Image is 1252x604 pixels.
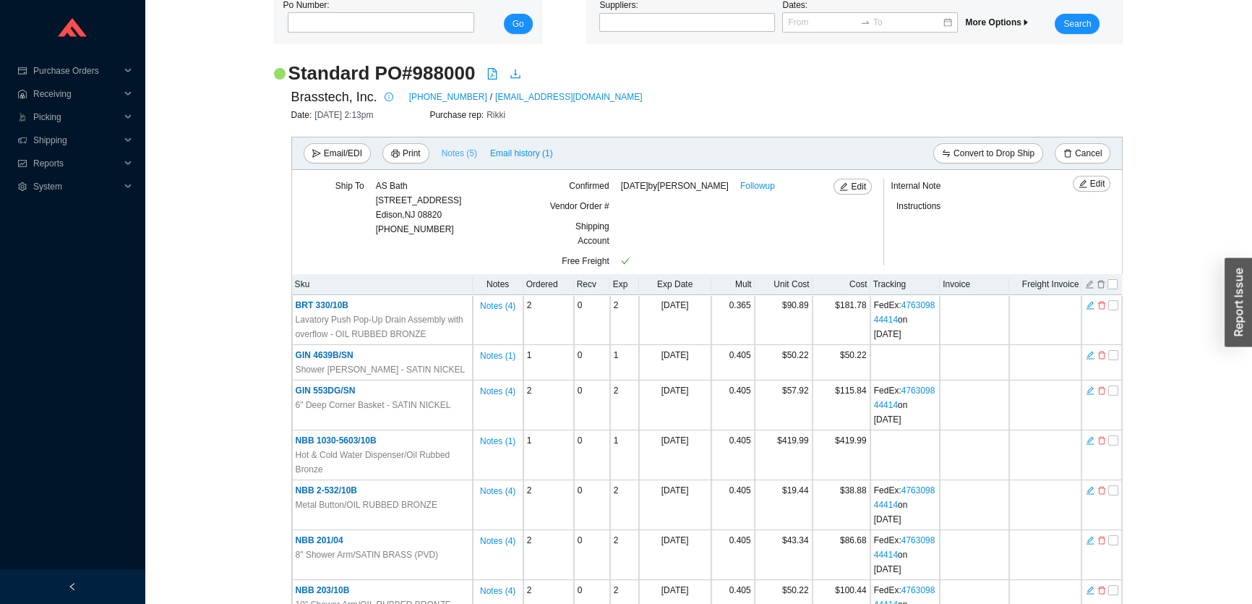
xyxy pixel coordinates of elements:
button: edit [1084,278,1094,288]
th: Exp Date [639,274,711,295]
span: Notes ( 4 ) [480,534,515,548]
span: printer [391,149,400,159]
td: 1 [523,345,574,380]
span: FedEx : on [DATE] [874,386,935,425]
span: delete [1097,300,1106,310]
button: Search [1055,14,1099,34]
td: $90.89 [755,295,812,345]
span: delete [1063,149,1072,159]
button: Notes (4) [479,298,516,308]
span: Ship To [335,181,364,191]
span: check [621,257,630,265]
th: Invoice [940,274,1009,295]
td: 2 [523,530,574,580]
span: edit [1086,585,1094,595]
span: send [312,149,321,159]
button: info-circle [377,87,398,107]
span: 6" Deep Corner Basket - SATIN NICKEL [296,398,451,412]
th: Freight Invoice [1009,274,1081,295]
td: $419.99 [755,430,812,480]
button: printerPrint [382,143,429,163]
a: 476309844414 [874,535,935,560]
th: Notes [473,274,523,295]
span: FedEx : on [DATE] [874,300,935,339]
td: 0.405 [711,345,755,380]
span: More Options [965,17,1029,27]
td: $181.78 [812,295,870,345]
button: delete [1097,534,1107,544]
span: setting [17,182,27,191]
span: NBB 201/04 [296,535,343,545]
span: edit [1086,485,1094,495]
span: delete [1097,386,1106,396]
span: edit [1086,350,1094,360]
div: AS Bath [STREET_ADDRESS] Edison , NJ 08820 [376,179,462,222]
button: edit [1085,384,1095,394]
span: edit [1079,179,1087,190]
td: 0 [574,345,610,380]
button: delete [1097,434,1107,444]
span: [DATE] by [PERSON_NAME] [621,179,729,193]
button: delete [1097,299,1107,309]
td: $38.88 [812,480,870,530]
span: Picking [33,106,120,129]
td: 2 [610,530,639,580]
td: [DATE] [639,530,711,580]
td: 1 [523,430,574,480]
a: 476309844414 [874,386,935,410]
button: edit [1085,434,1095,444]
span: Notes ( 5 ) [442,146,477,161]
button: Notes (4) [479,483,516,493]
span: fund [17,159,27,168]
button: delete [1097,384,1107,394]
span: Convert to Drop Ship [953,146,1034,161]
span: Notes ( 1 ) [480,434,515,448]
a: [EMAIL_ADDRESS][DOMAIN_NAME] [495,90,642,104]
button: delete [1097,584,1107,594]
td: 2 [523,380,574,430]
input: To [873,15,943,30]
td: 0.405 [711,380,755,430]
td: [DATE] [639,345,711,380]
input: From [788,15,857,30]
span: caret-right [1021,18,1030,27]
span: Edit [1090,176,1105,191]
span: file-pdf [486,68,498,80]
button: delete [1096,278,1106,288]
button: editEdit [833,179,872,195]
span: credit-card [17,67,27,75]
button: swapConvert to Drop Ship [933,143,1043,163]
span: delete [1097,585,1106,595]
button: edit [1085,584,1095,594]
span: Lavatory Push Pop-Up Drain Assembly with overflow - OIL RUBBED BRONZE [296,312,469,341]
span: BRT 330/10B [296,300,348,310]
span: NBB 1030-5603/10B [296,435,377,446]
td: 0 [574,295,610,345]
button: Go [504,14,533,34]
button: edit [1085,484,1095,494]
span: Edit [851,179,866,194]
span: Print [403,146,421,161]
span: Go [513,17,524,31]
span: edit [1086,435,1094,446]
a: [PHONE_NUMBER] [409,90,487,104]
button: Notes (1) [479,433,516,443]
td: 2 [523,480,574,530]
span: edit [1086,300,1094,310]
span: edit [839,182,848,192]
span: swap-right [860,17,870,27]
span: left [68,582,77,591]
td: 1 [610,430,639,480]
td: $50.22 [755,345,812,380]
span: Shower [PERSON_NAME] - SATIN NICKEL [296,362,466,377]
span: Vendor Order # [550,201,609,211]
span: GIN 4639B/SN [296,350,353,360]
span: edit [1086,535,1094,545]
button: Notes (4) [479,383,516,394]
a: 476309844414 [874,485,935,510]
span: NBB 203/10B [296,585,350,595]
button: delete [1097,349,1107,359]
button: Email history (1) [489,143,554,163]
button: deleteCancel [1055,143,1110,163]
h2: Standard PO # 988000 [288,61,476,86]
